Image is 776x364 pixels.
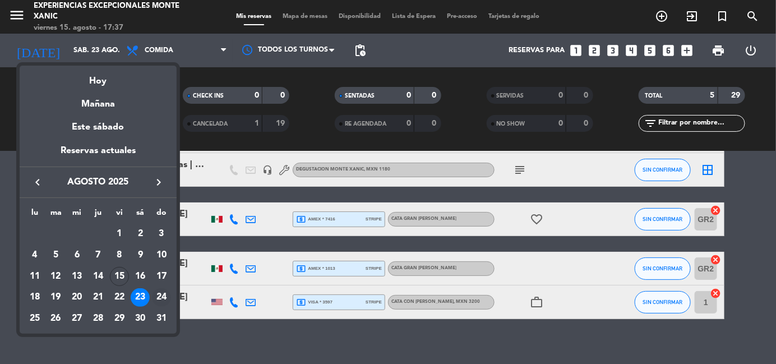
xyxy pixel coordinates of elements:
[47,309,66,328] div: 26
[110,288,129,307] div: 22
[45,308,67,329] td: 26 de agosto de 2025
[110,309,129,328] div: 29
[151,206,172,224] th: domingo
[31,176,44,189] i: keyboard_arrow_left
[151,245,172,266] td: 10 de agosto de 2025
[110,224,129,243] div: 1
[151,266,172,287] td: 17 de agosto de 2025
[89,267,108,286] div: 14
[131,288,150,307] div: 23
[45,266,67,287] td: 12 de agosto de 2025
[47,267,66,286] div: 12
[152,176,165,189] i: keyboard_arrow_right
[131,246,150,265] div: 9
[152,224,171,243] div: 3
[130,224,151,245] td: 2 de agosto de 2025
[66,308,87,329] td: 27 de agosto de 2025
[109,266,130,287] td: 15 de agosto de 2025
[87,308,109,329] td: 28 de agosto de 2025
[47,288,66,307] div: 19
[110,246,129,265] div: 8
[131,224,150,243] div: 2
[25,309,44,328] div: 25
[87,245,109,266] td: 7 de agosto de 2025
[151,308,172,329] td: 31 de agosto de 2025
[20,66,177,89] div: Hoy
[25,246,44,265] div: 4
[109,245,130,266] td: 8 de agosto de 2025
[66,266,87,287] td: 13 de agosto de 2025
[109,224,130,245] td: 1 de agosto de 2025
[24,224,109,245] td: AGO.
[45,287,67,308] td: 19 de agosto de 2025
[151,287,172,308] td: 24 de agosto de 2025
[152,309,171,328] div: 31
[130,287,151,308] td: 23 de agosto de 2025
[24,266,45,287] td: 11 de agosto de 2025
[45,206,67,224] th: martes
[66,245,87,266] td: 6 de agosto de 2025
[87,287,109,308] td: 21 de agosto de 2025
[152,267,171,286] div: 17
[25,288,44,307] div: 18
[89,246,108,265] div: 7
[109,206,130,224] th: viernes
[89,288,108,307] div: 21
[109,308,130,329] td: 29 de agosto de 2025
[24,287,45,308] td: 18 de agosto de 2025
[24,245,45,266] td: 4 de agosto de 2025
[87,266,109,287] td: 14 de agosto de 2025
[27,175,48,190] button: keyboard_arrow_left
[110,267,129,286] div: 15
[47,246,66,265] div: 5
[89,309,108,328] div: 28
[66,206,87,224] th: miércoles
[20,112,177,143] div: Este sábado
[152,288,171,307] div: 24
[87,206,109,224] th: jueves
[48,175,149,190] span: agosto 2025
[45,245,67,266] td: 5 de agosto de 2025
[131,267,150,286] div: 16
[20,89,177,112] div: Mañana
[130,308,151,329] td: 30 de agosto de 2025
[25,267,44,286] div: 11
[131,309,150,328] div: 30
[109,287,130,308] td: 22 de agosto de 2025
[67,309,86,328] div: 27
[67,246,86,265] div: 6
[130,245,151,266] td: 9 de agosto de 2025
[152,246,171,265] div: 10
[66,287,87,308] td: 20 de agosto de 2025
[24,206,45,224] th: lunes
[151,224,172,245] td: 3 de agosto de 2025
[67,288,86,307] div: 20
[20,144,177,167] div: Reservas actuales
[149,175,169,190] button: keyboard_arrow_right
[24,308,45,329] td: 25 de agosto de 2025
[130,266,151,287] td: 16 de agosto de 2025
[67,267,86,286] div: 13
[130,206,151,224] th: sábado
